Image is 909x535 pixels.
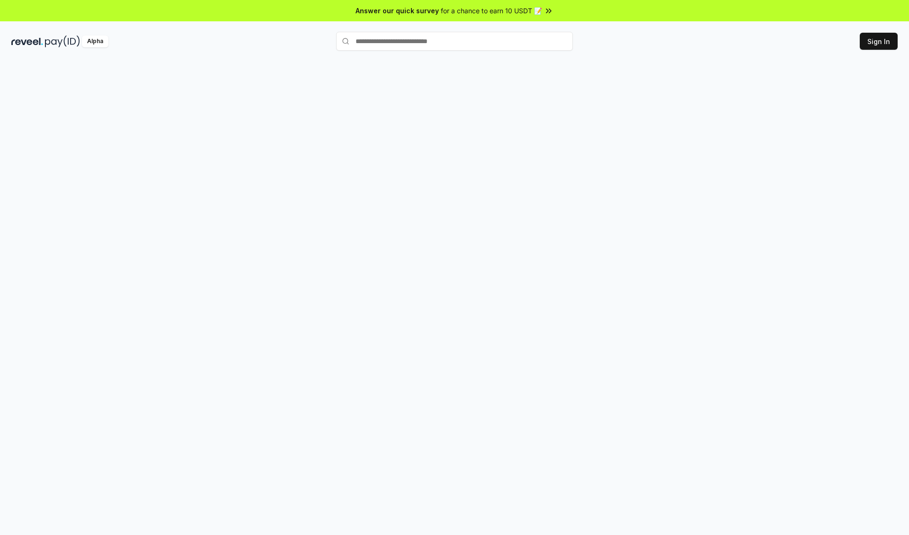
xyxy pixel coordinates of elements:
span: for a chance to earn 10 USDT 📝 [441,6,542,16]
div: Alpha [82,36,108,47]
img: reveel_dark [11,36,43,47]
img: pay_id [45,36,80,47]
span: Answer our quick survey [356,6,439,16]
button: Sign In [860,33,898,50]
